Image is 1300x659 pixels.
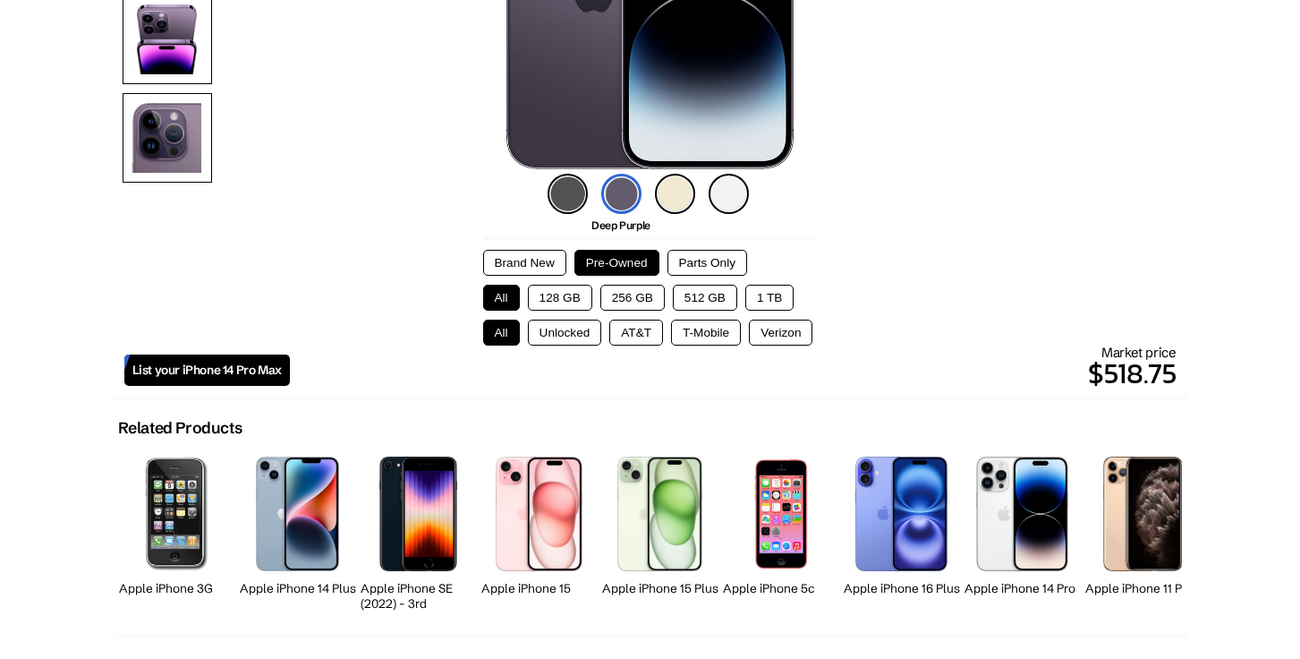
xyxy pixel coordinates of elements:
button: Verizon [749,320,812,346]
img: deep-purple-icon [601,174,642,214]
button: Parts Only [667,250,747,276]
span: Deep Purple [591,218,650,232]
button: T-Mobile [671,320,741,346]
button: Pre-Owned [574,250,659,276]
a: iPhone 3G Apple iPhone 3G [119,447,235,616]
h2: Apple iPhone 16 Plus [844,581,960,596]
a: iPhone 11 Pro Apple iPhone 11 Pro [1085,447,1202,616]
img: iPhone 5s [752,457,810,570]
span: List your iPhone 14 Pro Max [132,363,282,378]
button: Brand New [483,250,566,276]
a: iPhone 5s Apple iPhone 5c [723,447,839,616]
a: iPhone 15 Apple iPhone 15 [481,447,598,616]
button: All [483,285,520,311]
a: List your iPhone 14 Pro Max [124,355,290,386]
h2: Apple iPhone 14 Plus [240,581,356,596]
button: 128 GB [528,285,592,311]
img: iPhone 14 Plus [256,457,339,570]
button: All [483,320,520,346]
a: iPhone 14 Pro Apple iPhone 14 Pro [964,447,1081,616]
button: 512 GB [673,285,737,311]
img: Camera [123,93,212,183]
img: gold-icon [655,174,695,214]
img: iPhone 15 Plus [617,457,702,570]
img: iPhone 14 Pro [976,457,1069,570]
h2: Apple iPhone 11 Pro [1085,581,1202,596]
h2: Related Products [118,418,242,438]
a: iPhone 16 Plus Apple iPhone 16 Plus [844,447,960,616]
h2: Apple iPhone 3G [119,581,235,596]
img: iPhone SE 3rd Gen [379,457,457,570]
img: iPhone 11 Pro [1103,457,1183,571]
h2: Apple iPhone 14 Pro [964,581,1081,596]
button: AT&T [609,320,663,346]
div: Market price [290,344,1177,395]
h2: Apple iPhone 15 [481,581,598,596]
img: iPhone 15 [496,457,582,570]
h2: Apple iPhone 15 Plus [602,581,718,596]
button: 1 TB [745,285,794,311]
button: 256 GB [600,285,665,311]
a: iPhone 14 Plus Apple iPhone 14 Plus [240,447,356,616]
p: $518.75 [290,352,1177,395]
img: space-black-icon [548,174,588,214]
a: iPhone SE 3rd Gen Apple iPhone SE (2022) - 3rd Generation [361,447,477,616]
h2: Apple iPhone SE (2022) - 3rd Generation [361,581,477,627]
img: iPhone 16 Plus [855,457,947,570]
img: silver-icon [709,174,749,214]
a: iPhone 15 Plus Apple iPhone 15 Plus [602,447,718,616]
button: Unlocked [528,320,602,346]
img: iPhone 3G [145,457,208,570]
h2: Apple iPhone 5c [723,581,839,596]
